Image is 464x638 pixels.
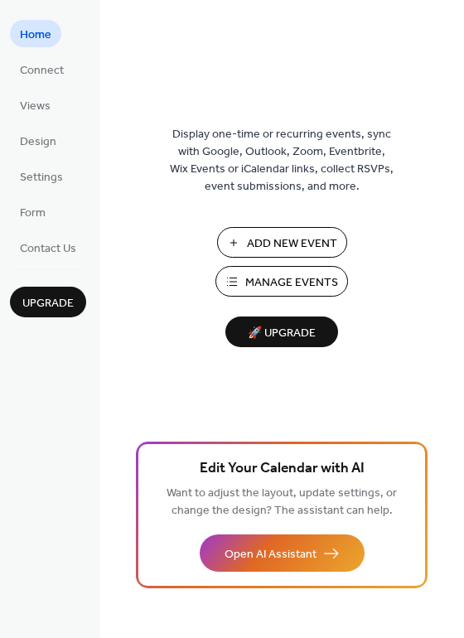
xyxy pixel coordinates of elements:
[20,27,51,44] span: Home
[10,91,60,118] a: Views
[167,482,397,522] span: Want to adjust the layout, update settings, or change the design? The assistant can help.
[170,126,394,196] span: Display one-time or recurring events, sync with Google, Outlook, Zoom, Eventbrite, Wix Events or ...
[20,98,51,115] span: Views
[200,534,365,572] button: Open AI Assistant
[10,20,61,47] a: Home
[235,322,328,345] span: 🚀 Upgrade
[10,198,56,225] a: Form
[217,227,347,258] button: Add New Event
[225,546,317,563] span: Open AI Assistant
[20,205,46,222] span: Form
[247,235,337,253] span: Add New Event
[10,56,74,83] a: Connect
[10,287,86,317] button: Upgrade
[20,62,64,80] span: Connect
[10,162,73,190] a: Settings
[20,169,63,186] span: Settings
[22,295,74,312] span: Upgrade
[200,457,365,481] span: Edit Your Calendar with AI
[245,274,338,292] span: Manage Events
[10,234,86,261] a: Contact Us
[225,317,338,347] button: 🚀 Upgrade
[20,240,76,258] span: Contact Us
[20,133,56,151] span: Design
[10,127,66,154] a: Design
[215,266,348,297] button: Manage Events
